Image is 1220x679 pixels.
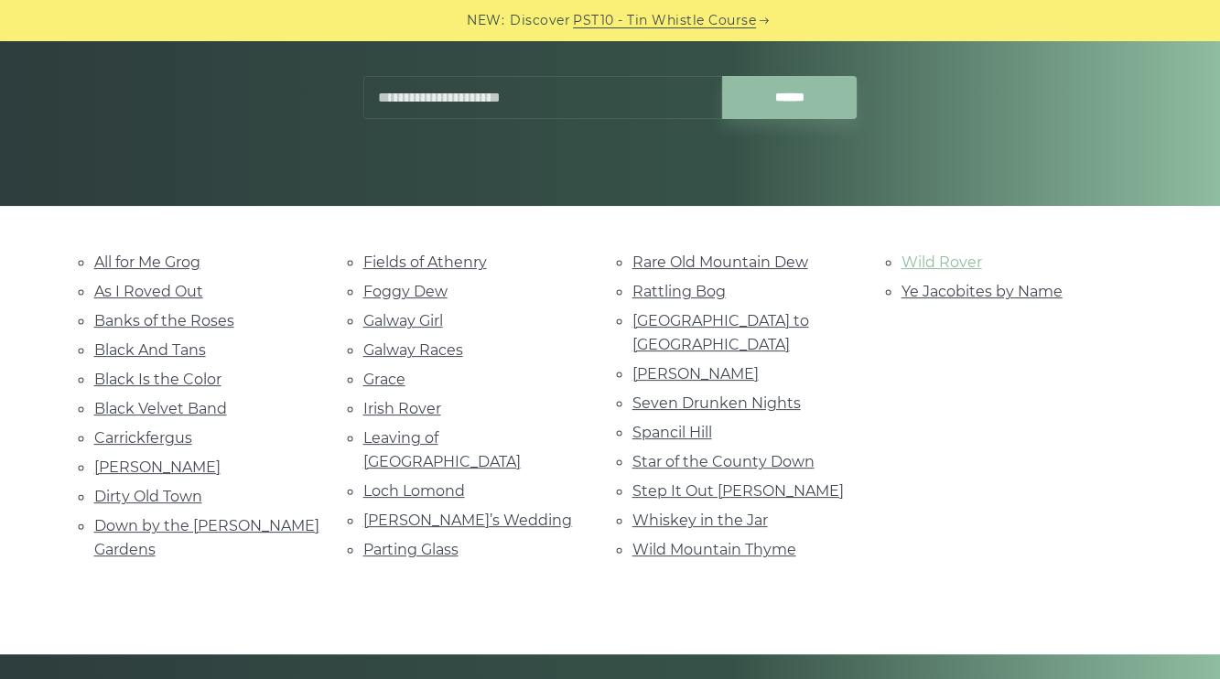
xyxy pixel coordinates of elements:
a: Spancil Hill [632,424,712,441]
a: As I Roved Out [94,283,203,300]
a: Grace [363,371,405,388]
a: Black Is the Color [94,371,221,388]
a: Parting Glass [363,541,459,558]
a: Foggy Dew [363,283,448,300]
a: Galway Races [363,341,463,359]
a: Wild Mountain Thyme [632,541,796,558]
a: [PERSON_NAME] [94,458,221,476]
a: Dirty Old Town [94,488,202,505]
a: Ye Jacobites by Name [902,283,1063,300]
a: Whiskey in the Jar [632,512,768,529]
a: All for Me Grog [94,253,200,271]
a: Banks of the Roses [94,312,234,329]
a: Irish Rover [363,400,441,417]
a: Rattling Bog [632,283,726,300]
a: [PERSON_NAME] [632,365,759,383]
a: [PERSON_NAME]’s Wedding [363,512,572,529]
a: Loch Lomond [363,482,465,500]
a: Down by the [PERSON_NAME] Gardens [94,517,319,558]
span: NEW: [467,10,504,31]
a: Star of the County Down [632,453,815,470]
a: Seven Drunken Nights [632,394,801,412]
a: Rare Old Mountain Dew [632,253,808,271]
a: [GEOGRAPHIC_DATA] to [GEOGRAPHIC_DATA] [632,312,809,353]
a: Carrickfergus [94,429,192,447]
a: Wild Rover [902,253,982,271]
span: Discover [510,10,570,31]
a: Black Velvet Band [94,400,227,417]
a: PST10 - Tin Whistle Course [573,10,756,31]
a: Fields of Athenry [363,253,487,271]
a: Leaving of [GEOGRAPHIC_DATA] [363,429,521,470]
a: Step It Out [PERSON_NAME] [632,482,844,500]
a: Black And Tans [94,341,206,359]
a: Galway Girl [363,312,443,329]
